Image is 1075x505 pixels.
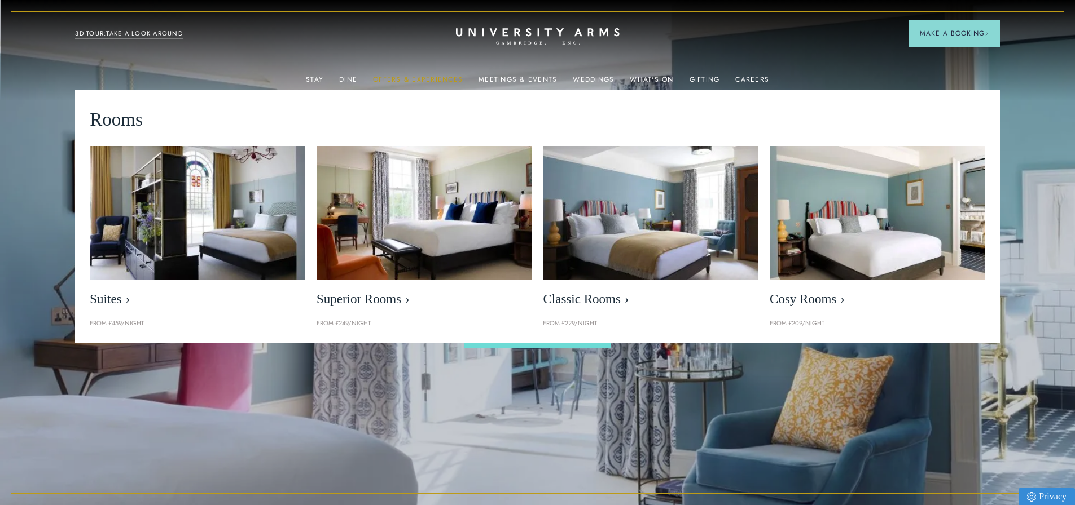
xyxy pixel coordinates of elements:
img: image-7eccef6fe4fe90343db89eb79f703814c40db8b4-400x250-jpg [543,146,758,280]
a: Gifting [690,76,720,90]
a: Dine [339,76,357,90]
span: Suites [90,291,305,307]
span: Cosy Rooms [770,291,985,307]
p: From £249/night [317,318,532,329]
a: image-21e87f5add22128270780cf7737b92e839d7d65d-400x250-jpg Suites [90,146,305,313]
p: From £209/night [770,318,985,329]
img: image-21e87f5add22128270780cf7737b92e839d7d65d-400x250-jpg [90,146,305,280]
img: Arrow icon [985,32,989,36]
a: Stay [306,76,323,90]
span: Rooms [90,105,143,135]
a: Offers & Experiences [373,76,463,90]
a: 3D TOUR:TAKE A LOOK AROUND [75,29,183,39]
a: Privacy [1019,488,1075,505]
span: Superior Rooms [317,291,532,307]
img: image-5bdf0f703dacc765be5ca7f9d527278f30b65e65-400x250-jpg [317,146,532,280]
img: Privacy [1027,492,1036,502]
a: Careers [735,76,769,90]
a: Meetings & Events [479,76,557,90]
a: What's On [630,76,673,90]
a: image-5bdf0f703dacc765be5ca7f9d527278f30b65e65-400x250-jpg Superior Rooms [317,146,532,313]
p: From £229/night [543,318,758,329]
button: Make a BookingArrow icon [909,20,1000,47]
img: image-0c4e569bfe2498b75de12d7d88bf10a1f5f839d4-400x250-jpg [770,146,985,280]
span: Make a Booking [920,28,989,38]
a: Weddings [573,76,614,90]
a: image-7eccef6fe4fe90343db89eb79f703814c40db8b4-400x250-jpg Classic Rooms [543,146,758,313]
span: Classic Rooms [543,291,758,307]
a: image-0c4e569bfe2498b75de12d7d88bf10a1f5f839d4-400x250-jpg Cosy Rooms [770,146,985,313]
a: Home [456,28,620,46]
p: From £459/night [90,318,305,329]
